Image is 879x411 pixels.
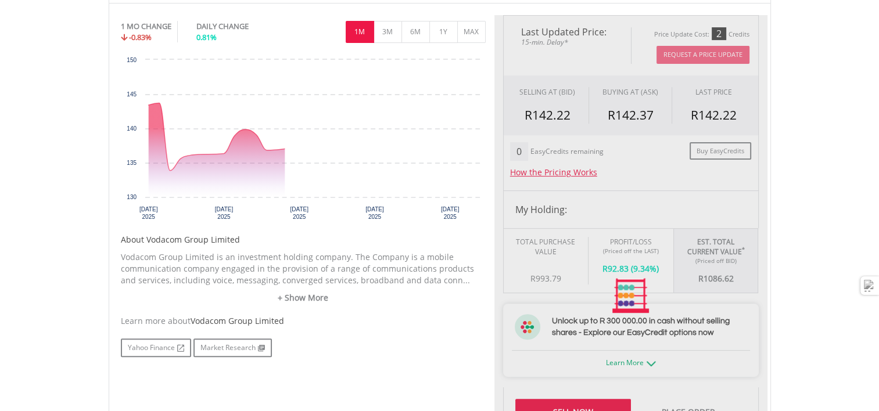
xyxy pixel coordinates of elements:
[129,32,152,42] span: -0.83%
[440,206,459,220] text: [DATE] 2025
[127,194,137,200] text: 130
[193,338,272,357] a: Market Research
[121,315,486,327] div: Learn more about
[374,21,402,43] button: 3M
[401,21,430,43] button: 6M
[127,91,137,98] text: 145
[365,206,384,220] text: [DATE] 2025
[121,54,486,228] div: Chart. Highcharts interactive chart.
[429,21,458,43] button: 1Y
[346,21,374,43] button: 1M
[127,160,137,166] text: 135
[127,57,137,63] text: 150
[121,338,191,357] a: Yahoo Finance
[139,206,157,220] text: [DATE] 2025
[121,54,486,228] svg: Interactive chart
[127,125,137,132] text: 140
[121,21,171,32] div: 1 MO CHANGE
[121,234,486,246] h5: About Vodacom Group Limited
[214,206,233,220] text: [DATE] 2025
[196,21,288,32] div: DAILY CHANGE
[457,21,486,43] button: MAX
[290,206,308,220] text: [DATE] 2025
[196,32,217,42] span: 0.81%
[121,292,486,304] a: + Show More
[121,251,486,286] p: Vodacom Group Limited is an investment holding company. The Company is a mobile communication com...
[191,315,284,326] span: Vodacom Group Limited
